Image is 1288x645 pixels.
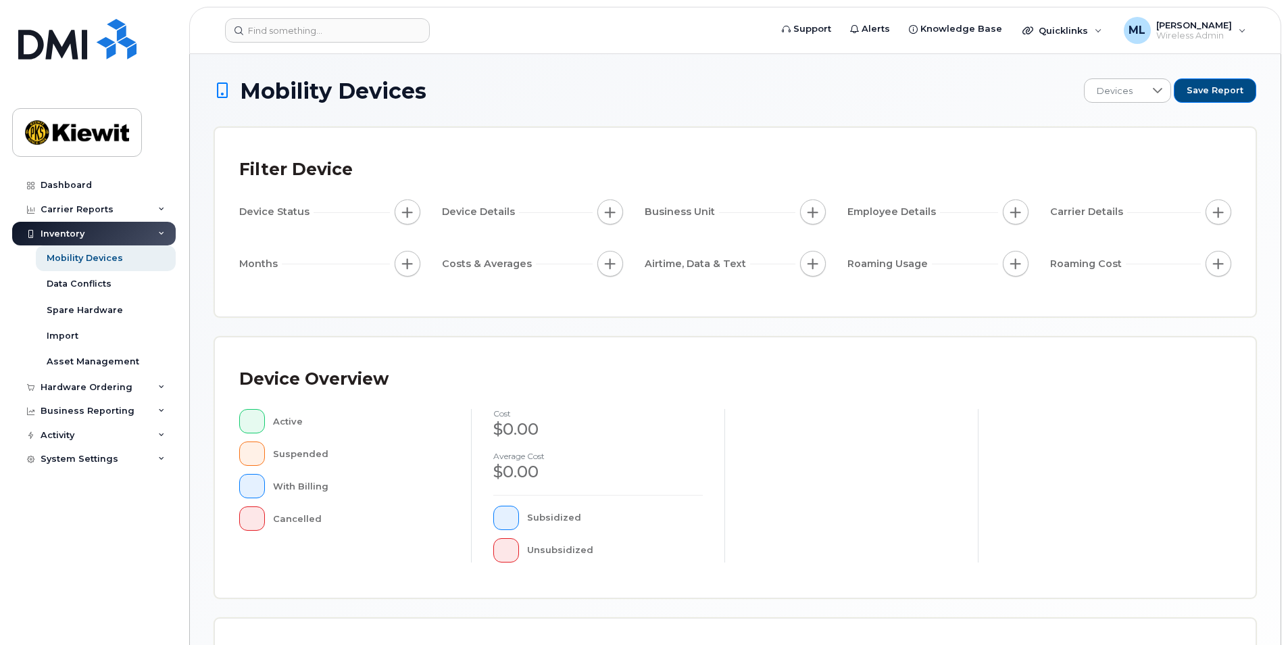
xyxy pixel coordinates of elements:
[645,205,719,219] span: Business Unit
[273,441,450,466] div: Suspended
[1050,205,1127,219] span: Carrier Details
[527,538,703,563] div: Unsubsidized
[273,506,450,531] div: Cancelled
[240,79,426,103] span: Mobility Devices
[1174,78,1256,103] button: Save Report
[847,205,940,219] span: Employee Details
[493,452,703,460] h4: Average cost
[239,205,314,219] span: Device Status
[645,257,750,271] span: Airtime, Data & Text
[493,460,703,483] div: $0.00
[273,409,450,433] div: Active
[273,474,450,498] div: With Billing
[493,409,703,418] h4: cost
[239,257,282,271] span: Months
[442,257,536,271] span: Costs & Averages
[1187,85,1243,97] span: Save Report
[847,257,932,271] span: Roaming Usage
[239,152,353,187] div: Filter Device
[239,362,389,397] div: Device Overview
[442,205,519,219] span: Device Details
[1050,257,1126,271] span: Roaming Cost
[1085,79,1145,103] span: Devices
[527,506,703,530] div: Subsidized
[493,418,703,441] div: $0.00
